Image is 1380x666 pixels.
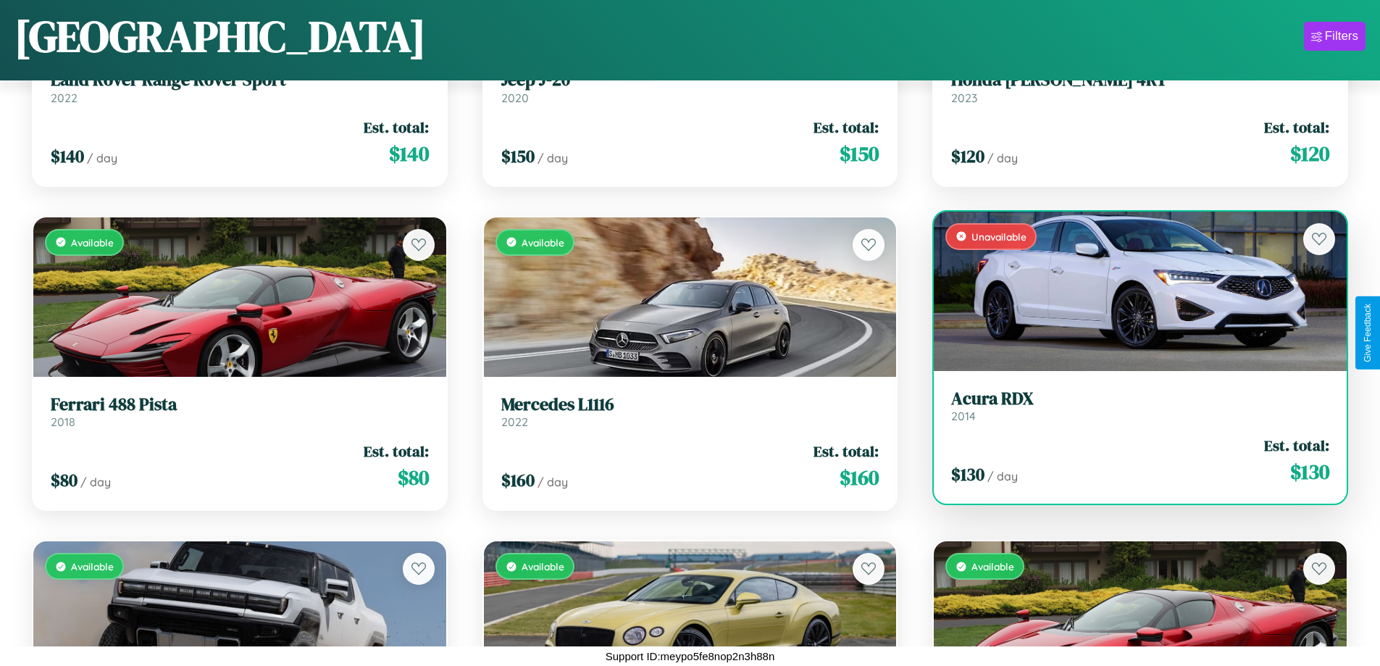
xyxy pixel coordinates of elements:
[951,91,977,105] span: 2023
[951,388,1329,409] h3: Acura RDX
[87,151,117,165] span: / day
[971,560,1014,573] span: Available
[814,117,879,138] span: Est. total:
[398,463,429,492] span: $ 80
[364,441,429,462] span: Est. total:
[538,475,568,489] span: / day
[51,415,75,429] span: 2018
[501,144,535,168] span: $ 150
[522,560,564,573] span: Available
[951,70,1329,105] a: Honda [PERSON_NAME] 4RT2023
[71,560,114,573] span: Available
[606,646,775,666] p: Support ID: meypo5fe8nop2n3h88n
[1325,29,1358,43] div: Filters
[522,236,564,249] span: Available
[951,409,976,423] span: 2014
[987,151,1018,165] span: / day
[364,117,429,138] span: Est. total:
[1290,139,1329,168] span: $ 120
[840,463,879,492] span: $ 160
[71,236,114,249] span: Available
[501,394,879,430] a: Mercedes L11162022
[51,91,78,105] span: 2022
[1264,435,1329,456] span: Est. total:
[389,139,429,168] span: $ 140
[51,394,429,430] a: Ferrari 488 Pista2018
[971,230,1026,243] span: Unavailable
[1264,117,1329,138] span: Est. total:
[51,70,429,105] a: Land Rover Range Rover Sport2022
[51,394,429,415] h3: Ferrari 488 Pista
[987,469,1018,483] span: / day
[951,462,984,486] span: $ 130
[814,441,879,462] span: Est. total:
[501,70,879,91] h3: Jeep J-20
[951,388,1329,424] a: Acura RDX2014
[501,468,535,492] span: $ 160
[1363,304,1373,362] div: Give Feedback
[501,91,529,105] span: 2020
[1304,22,1366,51] button: Filters
[51,468,78,492] span: $ 80
[51,144,84,168] span: $ 140
[538,151,568,165] span: / day
[80,475,111,489] span: / day
[1290,457,1329,486] span: $ 130
[951,70,1329,91] h3: Honda [PERSON_NAME] 4RT
[951,144,984,168] span: $ 120
[501,415,528,429] span: 2022
[840,139,879,168] span: $ 150
[14,7,426,66] h1: [GEOGRAPHIC_DATA]
[51,70,429,91] h3: Land Rover Range Rover Sport
[501,70,879,105] a: Jeep J-202020
[501,394,879,415] h3: Mercedes L1116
